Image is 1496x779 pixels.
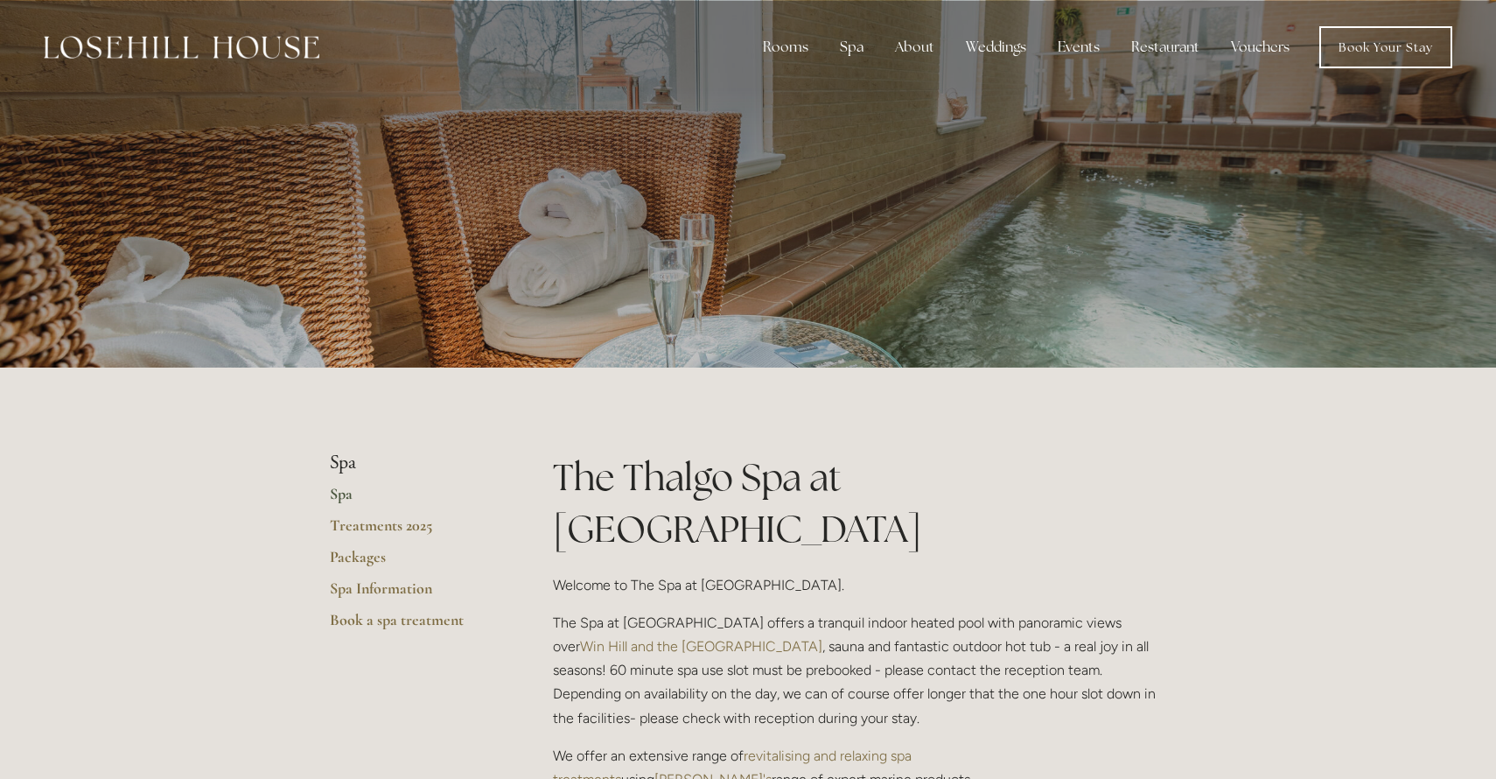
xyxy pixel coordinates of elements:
[749,30,822,65] div: Rooms
[553,573,1166,597] p: Welcome to The Spa at [GEOGRAPHIC_DATA].
[1044,30,1114,65] div: Events
[330,610,497,642] a: Book a spa treatment
[553,452,1166,555] h1: The Thalgo Spa at [GEOGRAPHIC_DATA]
[881,30,948,65] div: About
[330,516,497,547] a: Treatments 2025
[330,484,497,516] a: Spa
[330,452,497,474] li: Spa
[1319,26,1452,68] a: Book Your Stay
[44,36,319,59] img: Losehill House
[553,611,1166,730] p: The Spa at [GEOGRAPHIC_DATA] offers a tranquil indoor heated pool with panoramic views over , sau...
[330,547,497,579] a: Packages
[330,579,497,610] a: Spa Information
[1117,30,1213,65] div: Restaurant
[952,30,1040,65] div: Weddings
[1217,30,1304,65] a: Vouchers
[826,30,877,65] div: Spa
[580,638,822,655] a: Win Hill and the [GEOGRAPHIC_DATA]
